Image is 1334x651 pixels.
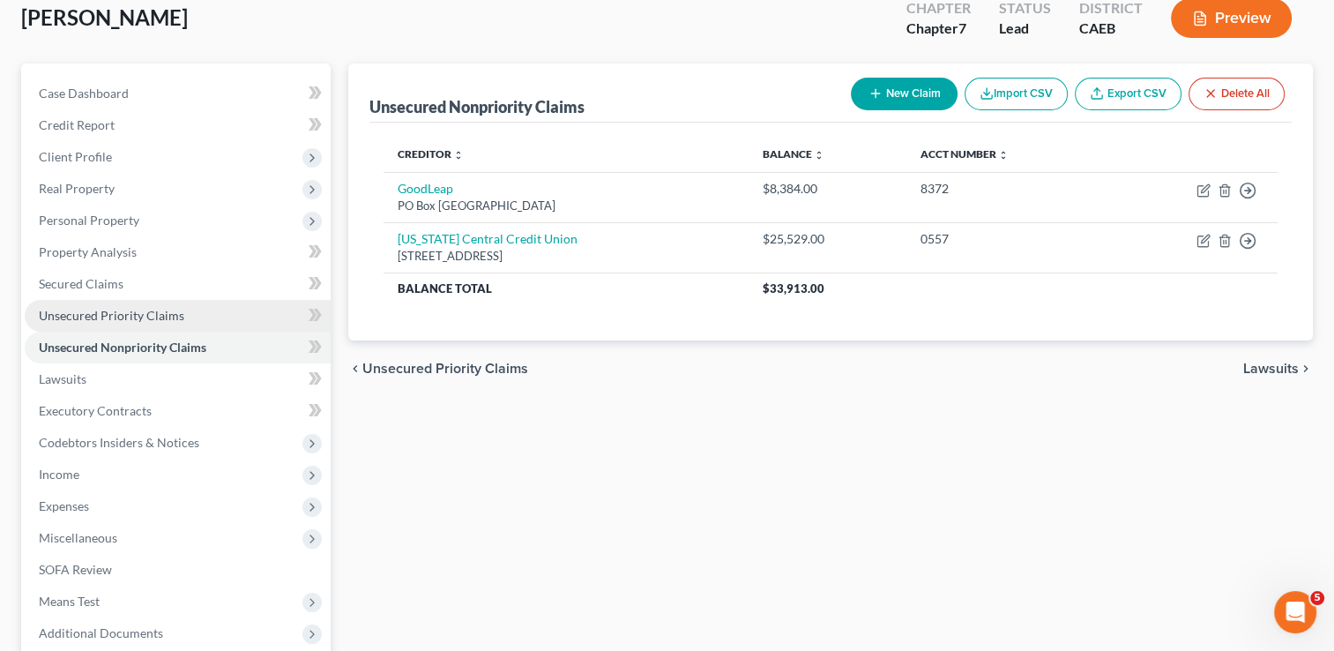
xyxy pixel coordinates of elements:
span: 7 [958,19,966,36]
span: Case Dashboard [39,86,129,101]
span: Real Property [39,181,115,196]
div: PO Box [GEOGRAPHIC_DATA] [398,198,734,214]
span: Miscellaneous [39,530,117,545]
span: Codebtors Insiders & Notices [39,435,199,450]
span: Secured Claims [39,276,123,291]
span: Unsecured Priority Claims [362,362,528,376]
div: Unsecured Nonpriority Claims [369,96,585,117]
span: Means Test [39,594,100,609]
div: $25,529.00 [763,230,892,248]
span: Personal Property [39,213,139,228]
span: Executory Contracts [39,403,152,418]
span: 5 [1310,591,1324,605]
span: Income [39,467,79,482]
span: Expenses [39,498,89,513]
a: Unsecured Priority Claims [25,300,331,332]
span: $33,913.00 [763,281,824,296]
a: Balance unfold_more [763,147,824,161]
a: Lawsuits [25,363,331,395]
span: Unsecured Priority Claims [39,308,184,323]
th: Balance Total [384,273,749,304]
a: SOFA Review [25,554,331,586]
button: New Claim [851,78,958,110]
div: 8372 [920,180,1097,198]
div: Chapter [906,19,971,39]
span: SOFA Review [39,562,112,577]
a: GoodLeap [398,181,453,196]
span: Additional Documents [39,625,163,640]
a: [US_STATE] Central Credit Union [398,231,578,246]
a: Executory Contracts [25,395,331,427]
span: [PERSON_NAME] [21,4,188,30]
div: 0557 [920,230,1097,248]
a: Case Dashboard [25,78,331,109]
i: unfold_more [998,150,1009,161]
a: Secured Claims [25,268,331,300]
button: Import CSV [965,78,1068,110]
i: unfold_more [814,150,824,161]
a: Credit Report [25,109,331,141]
div: $8,384.00 [763,180,892,198]
span: Property Analysis [39,244,137,259]
div: [STREET_ADDRESS] [398,248,734,265]
button: chevron_left Unsecured Priority Claims [348,362,528,376]
span: Lawsuits [1243,362,1299,376]
button: Lawsuits chevron_right [1243,362,1313,376]
div: Lead [999,19,1051,39]
a: Property Analysis [25,236,331,268]
button: Delete All [1189,78,1285,110]
a: Export CSV [1075,78,1181,110]
iframe: Intercom live chat [1274,591,1316,633]
a: Unsecured Nonpriority Claims [25,332,331,363]
span: Unsecured Nonpriority Claims [39,340,206,355]
i: chevron_right [1299,362,1313,376]
a: Acct Number unfold_more [920,147,1009,161]
a: Creditor unfold_more [398,147,464,161]
i: unfold_more [453,150,464,161]
span: Client Profile [39,149,112,164]
div: CAEB [1079,19,1143,39]
span: Credit Report [39,117,115,132]
i: chevron_left [348,362,362,376]
span: Lawsuits [39,371,86,386]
